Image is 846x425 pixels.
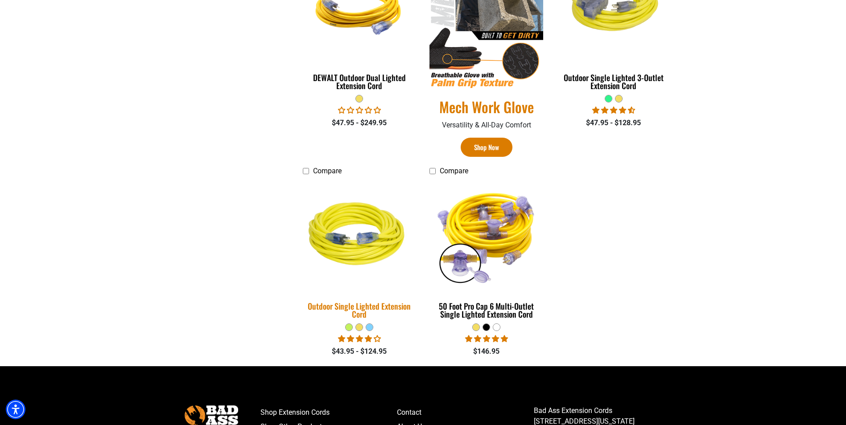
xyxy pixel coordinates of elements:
[338,106,381,114] span: 0.00 stars
[303,118,417,128] div: $47.95 - $249.95
[338,335,381,343] span: 4.00 stars
[6,400,25,419] div: Accessibility Menu
[397,405,534,420] a: Contact
[303,346,417,357] div: $43.95 - $124.95
[303,74,417,90] div: DEWALT Outdoor Dual Lighted Extension Cord
[297,179,422,293] img: yellow
[465,335,508,343] span: 4.80 stars
[461,138,512,157] a: Shop Now
[429,120,543,131] p: Versatility & All-Day Comfort
[303,180,417,323] a: yellow Outdoor Single Lighted Extension Cord
[260,405,397,420] a: Shop Extension Cords
[440,167,468,175] span: Compare
[557,74,670,90] div: Outdoor Single Lighted 3-Outlet Extension Cord
[557,118,670,128] div: $47.95 - $128.95
[429,302,543,318] div: 50 Foot Pro Cap 6 Multi-Outlet Single Lighted Extension Cord
[313,167,342,175] span: Compare
[592,106,635,114] span: 4.64 stars
[429,346,543,357] div: $146.95
[430,184,543,286] img: yellow
[429,180,543,323] a: yellow 50 Foot Pro Cap 6 Multi-Outlet Single Lighted Extension Cord
[303,302,417,318] div: Outdoor Single Lighted Extension Cord
[429,98,543,116] a: Mech Work Glove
